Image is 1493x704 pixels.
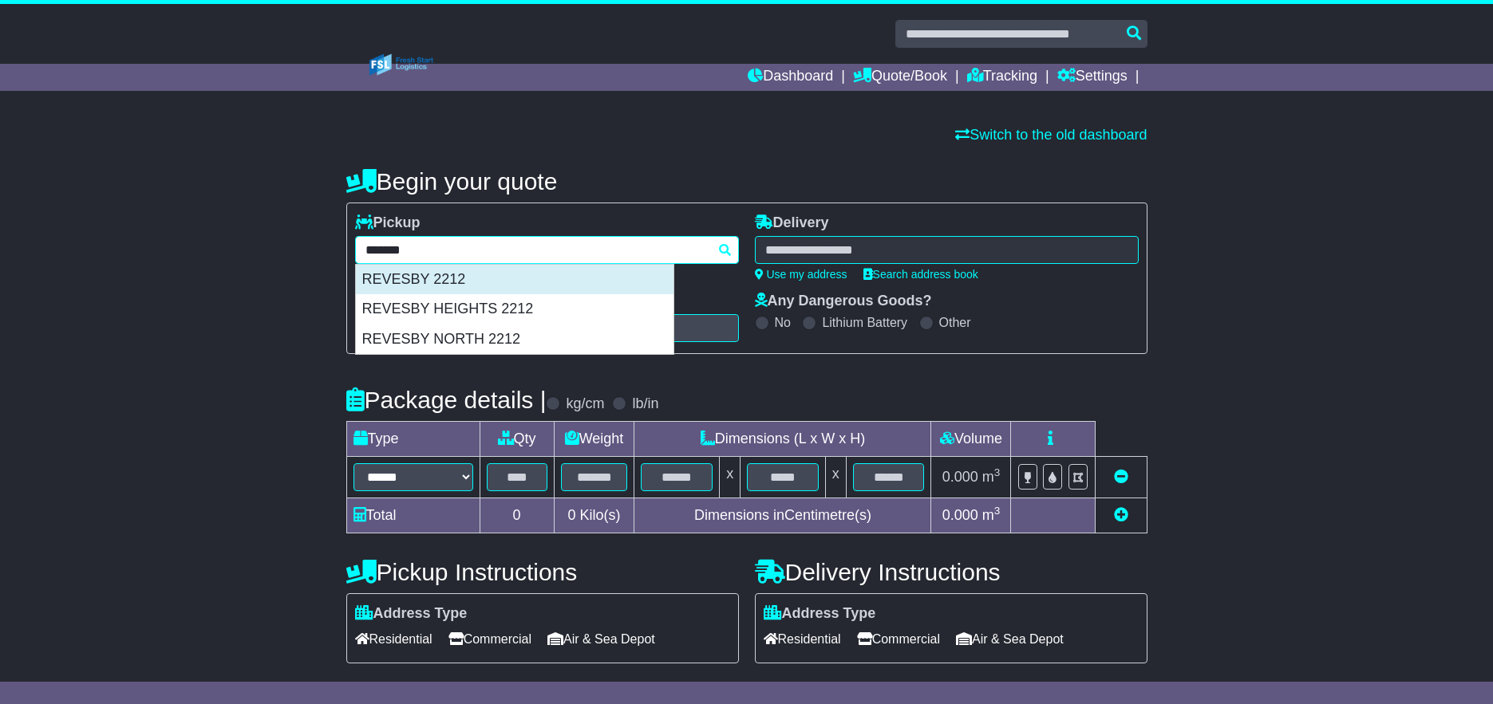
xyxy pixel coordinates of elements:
[1114,469,1128,485] a: Remove this item
[853,64,947,91] a: Quote/Book
[982,507,1001,523] span: m
[356,294,673,324] div: REVESBY HEIGHTS 2212
[822,315,907,330] label: Lithium Battery
[755,214,829,232] label: Delivery
[755,293,932,310] label: Any Dangerous Goods?
[939,315,971,330] label: Other
[931,422,1011,457] td: Volume
[346,559,739,585] h4: Pickup Instructions
[1114,507,1128,523] a: Add new item
[346,498,480,533] td: Total
[346,168,1147,195] h4: Begin your quote
[994,505,1001,517] sup: 3
[942,469,978,485] span: 0.000
[967,64,1037,91] a: Tracking
[775,315,791,330] label: No
[863,268,978,281] a: Search address book
[346,387,547,413] h4: Package details |
[480,498,554,533] td: 0
[448,627,531,651] span: Commercial
[567,507,575,523] span: 0
[764,605,876,623] label: Address Type
[956,627,1064,651] span: Air & Sea Depot
[634,422,931,457] td: Dimensions (L x W x H)
[554,422,634,457] td: Weight
[632,395,658,413] label: lb/in
[955,127,1147,143] a: Switch to the old dashboard
[857,627,940,651] span: Commercial
[480,422,554,457] td: Qty
[634,498,931,533] td: Dimensions in Centimetre(s)
[1057,64,1128,91] a: Settings
[982,469,1001,485] span: m
[748,64,833,91] a: Dashboard
[355,214,421,232] label: Pickup
[547,627,655,651] span: Air & Sea Depot
[355,605,468,623] label: Address Type
[346,422,480,457] td: Type
[755,559,1147,585] h4: Delivery Instructions
[755,268,847,281] a: Use my address
[825,457,846,498] td: x
[566,395,604,413] label: kg/cm
[720,457,741,498] td: x
[356,265,673,295] div: REVESBY 2212
[355,236,739,264] typeahead: Please provide city
[942,507,978,523] span: 0.000
[764,627,841,651] span: Residential
[554,498,634,533] td: Kilo(s)
[356,324,673,355] div: REVESBY NORTH 2212
[355,627,432,651] span: Residential
[994,466,1001,478] sup: 3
